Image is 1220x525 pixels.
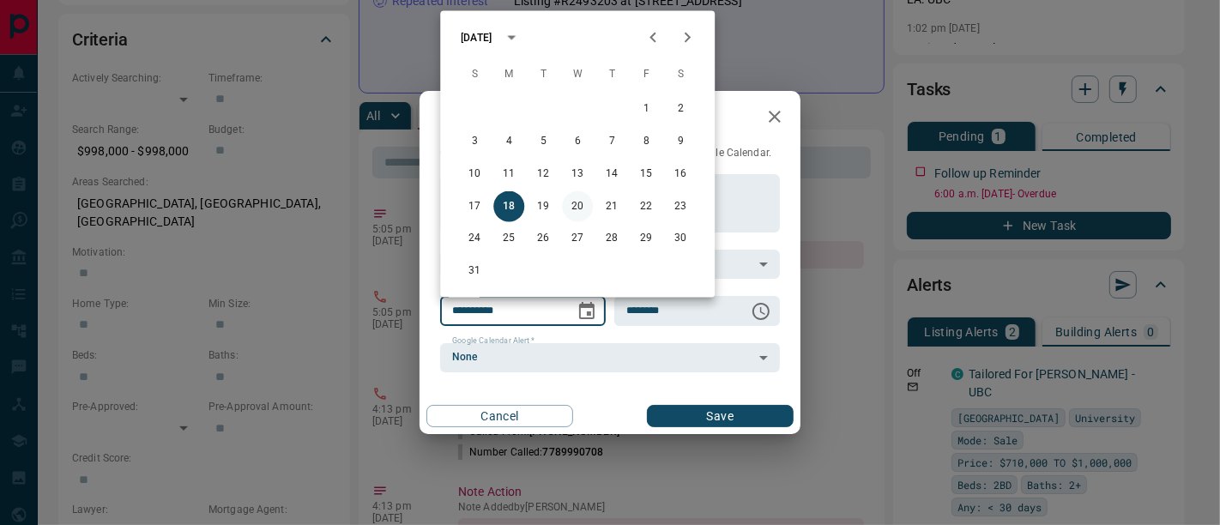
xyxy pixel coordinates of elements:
[665,57,696,92] span: Saturday
[528,191,559,222] button: 19
[631,126,661,157] button: 8
[493,159,524,190] button: 11
[596,57,627,92] span: Thursday
[744,294,778,329] button: Choose time, selected time is 6:00 AM
[562,126,593,157] button: 6
[497,23,526,52] button: calendar view is open, switch to year view
[459,159,490,190] button: 10
[665,159,696,190] button: 16
[562,191,593,222] button: 20
[459,224,490,255] button: 24
[459,126,490,157] button: 3
[570,294,604,329] button: Choose date, selected date is Aug 18, 2025
[459,256,490,287] button: 31
[596,126,627,157] button: 7
[452,335,535,347] label: Google Calendar Alert
[528,224,559,255] button: 26
[459,191,490,222] button: 17
[461,30,492,45] div: [DATE]
[440,343,780,372] div: None
[562,224,593,255] button: 27
[665,191,696,222] button: 23
[631,159,661,190] button: 15
[426,405,573,427] button: Cancel
[665,126,696,157] button: 9
[631,94,661,124] button: 1
[631,191,661,222] button: 22
[528,159,559,190] button: 12
[596,224,627,255] button: 28
[631,57,661,92] span: Friday
[459,57,490,92] span: Sunday
[596,159,627,190] button: 14
[665,224,696,255] button: 30
[493,57,524,92] span: Monday
[493,191,524,222] button: 18
[596,191,627,222] button: 21
[631,224,661,255] button: 29
[493,126,524,157] button: 4
[562,159,593,190] button: 13
[670,21,704,55] button: Next month
[647,405,794,427] button: Save
[493,224,524,255] button: 25
[528,57,559,92] span: Tuesday
[665,94,696,124] button: 2
[562,57,593,92] span: Wednesday
[636,21,670,55] button: Previous month
[528,126,559,157] button: 5
[420,91,531,146] h2: Edit Task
